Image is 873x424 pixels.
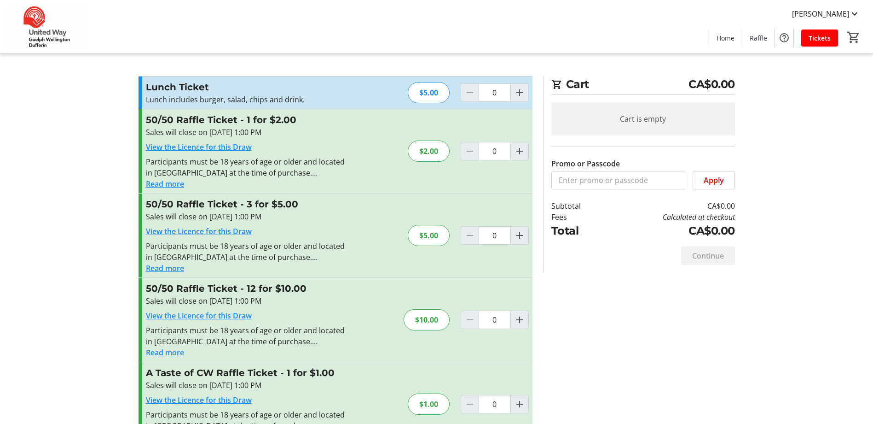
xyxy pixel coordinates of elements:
button: Read more [146,263,184,274]
button: Cart [845,29,862,46]
td: CA$0.00 [604,200,734,212]
a: Tickets [801,29,838,47]
td: Fees [551,212,605,223]
button: Read more [146,347,184,358]
h3: A Taste of CW Raffle Ticket - 1 for $1.00 [146,366,347,380]
button: [PERSON_NAME] [785,6,867,21]
input: Lunch Ticket Quantity [479,83,511,102]
td: Calculated at checkout [604,212,734,223]
input: Enter promo or passcode [551,171,685,189]
td: Subtotal [551,200,605,212]
p: Lunch includes burger, salad, chips and drink. [146,94,347,105]
input: A Taste of CW Raffle Ticket Quantity [479,395,511,413]
div: Sales will close on [DATE] 1:00 PM [146,380,347,391]
span: Home [717,33,734,43]
img: United Way Guelph Wellington Dufferin's Logo [6,4,87,50]
div: $2.00 [408,141,450,162]
div: Participants must be 18 years of age or older and located in [GEOGRAPHIC_DATA] at the time of pur... [146,325,347,347]
div: $5.00 [408,82,450,103]
button: Increment by one [511,311,528,329]
a: View the Licence for this Draw [146,311,252,321]
h3: Lunch Ticket [146,80,347,94]
button: Help [775,29,793,47]
h3: 50/50 Raffle Ticket - 1 for $2.00 [146,113,347,127]
td: CA$0.00 [604,223,734,239]
input: 50/50 Raffle Ticket Quantity [479,226,511,245]
label: Promo or Passcode [551,158,620,169]
div: Participants must be 18 years of age or older and located in [GEOGRAPHIC_DATA] at the time of pur... [146,241,347,263]
button: Increment by one [511,395,528,413]
input: 50/50 Raffle Ticket Quantity [479,311,511,329]
a: View the Licence for this Draw [146,142,252,152]
span: Apply [704,175,724,186]
span: Raffle [750,33,767,43]
div: Sales will close on [DATE] 1:00 PM [146,127,347,138]
div: Participants must be 18 years of age or older and located in [GEOGRAPHIC_DATA] at the time of pur... [146,156,347,178]
div: $10.00 [404,309,450,330]
input: 50/50 Raffle Ticket Quantity [479,142,511,160]
button: Apply [693,171,735,189]
button: Increment by one [511,142,528,160]
button: Increment by one [511,227,528,244]
div: Sales will close on [DATE] 1:00 PM [146,295,347,306]
span: [PERSON_NAME] [792,8,849,19]
a: View the Licence for this Draw [146,226,252,236]
div: $5.00 [408,225,450,246]
div: Cart is empty [551,102,735,135]
h3: 50/50 Raffle Ticket - 3 for $5.00 [146,197,347,211]
a: View the Licence for this Draw [146,395,252,405]
button: Read more [146,178,184,189]
a: Raffle [742,29,775,47]
div: $1.00 [408,394,450,415]
h3: 50/50 Raffle Ticket - 12 for $10.00 [146,282,347,295]
span: Tickets [809,33,831,43]
div: Sales will close on [DATE] 1:00 PM [146,211,347,222]
td: Total [551,223,605,239]
h2: Cart [551,76,735,95]
button: Increment by one [511,84,528,101]
span: CA$0.00 [688,76,735,93]
a: Home [709,29,742,47]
